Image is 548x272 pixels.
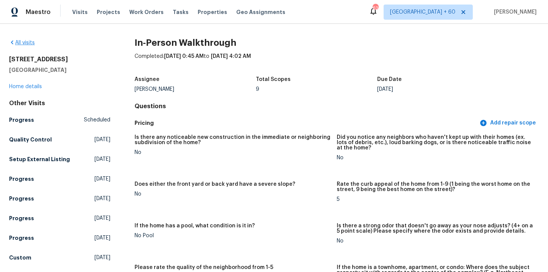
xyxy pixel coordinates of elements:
[211,54,251,59] span: [DATE] 4:02 AM
[337,182,533,192] h5: Rate the curb appeal of the home from 1-9 (1 being the worst home on the street, 9 being the best...
[135,77,159,82] h5: Assignee
[198,8,227,16] span: Properties
[9,234,34,242] h5: Progress
[491,8,537,16] span: [PERSON_NAME]
[481,118,536,128] span: Add repair scope
[72,8,88,16] span: Visits
[390,8,455,16] span: [GEOGRAPHIC_DATA] + 60
[135,135,331,145] h5: Is there any noticeable new construction in the immediate or neighboring subdivision of the home?
[9,84,42,89] a: Home details
[9,172,110,186] a: Progress[DATE]
[94,234,110,242] span: [DATE]
[9,155,70,163] h5: Setup External Listing
[173,9,189,15] span: Tasks
[377,77,402,82] h5: Due Date
[9,136,52,143] h5: Quality Control
[135,119,478,127] h5: Pricing
[9,152,110,166] a: Setup External Listing[DATE]
[135,87,256,92] div: [PERSON_NAME]
[9,251,110,264] a: Custom[DATE]
[9,133,110,146] a: Quality Control[DATE]
[256,77,291,82] h5: Total Scopes
[135,150,331,155] div: No
[94,136,110,143] span: [DATE]
[135,265,273,270] h5: Please rate the quality of the neighborhood from 1-5
[9,175,34,183] h5: Progress
[9,254,31,261] h5: Custom
[9,214,34,222] h5: Progress
[94,195,110,202] span: [DATE]
[97,8,120,16] span: Projects
[135,103,539,110] h4: Questions
[135,39,539,47] h2: In-Person Walkthrough
[164,54,204,59] span: [DATE] 0:45 AM
[129,8,164,16] span: Work Orders
[377,87,498,92] div: [DATE]
[478,116,539,130] button: Add repair scope
[94,155,110,163] span: [DATE]
[9,99,110,107] div: Other Visits
[135,182,295,187] h5: Does either the front yard or back yard have a severe slope?
[9,195,34,202] h5: Progress
[94,254,110,261] span: [DATE]
[236,8,285,16] span: Geo Assignments
[337,155,533,160] div: No
[337,135,533,151] h5: Did you notice any neighbors who haven't kept up with their homes (ex. lots of debris, etc.), lou...
[135,191,331,197] div: No
[9,231,110,245] a: Progress[DATE]
[94,175,110,183] span: [DATE]
[135,53,539,72] div: Completed: to
[9,113,110,127] a: ProgressScheduled
[9,56,110,63] h2: [STREET_ADDRESS]
[337,223,533,234] h5: Is there a strong odor that doesn't go away as your nose adjusts? (4+ on a 5 point scale) Please ...
[373,5,378,12] div: 620
[9,66,110,74] h5: [GEOGRAPHIC_DATA]
[9,40,35,45] a: All visits
[84,116,110,124] span: Scheduled
[135,223,255,228] h5: If the home has a pool, what condition is it in?
[256,87,377,92] div: 9
[135,233,331,238] div: No Pool
[337,197,533,202] div: 5
[337,238,533,244] div: No
[9,192,110,205] a: Progress[DATE]
[9,116,34,124] h5: Progress
[26,8,51,16] span: Maestro
[9,211,110,225] a: Progress[DATE]
[94,214,110,222] span: [DATE]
